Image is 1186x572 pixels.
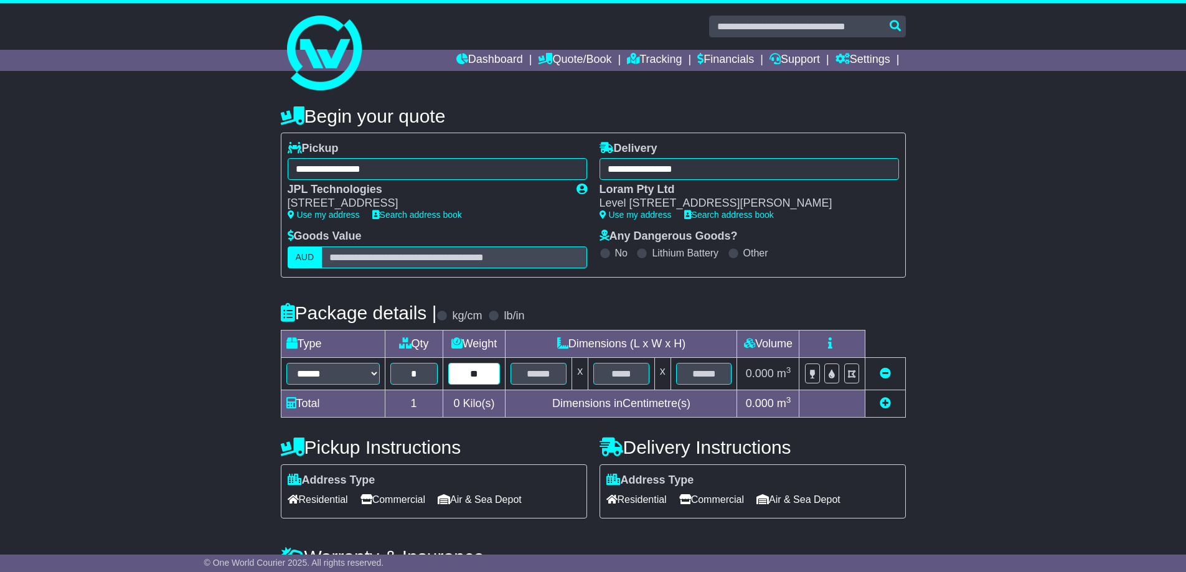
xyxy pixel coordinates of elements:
[281,106,906,126] h4: Begin your quote
[288,183,564,197] div: JPL Technologies
[769,50,820,71] a: Support
[880,367,891,380] a: Remove this item
[880,397,891,410] a: Add new item
[777,397,791,410] span: m
[835,50,890,71] a: Settings
[506,330,737,357] td: Dimensions (L x W x H)
[606,474,694,487] label: Address Type
[288,474,375,487] label: Address Type
[360,490,425,509] span: Commercial
[456,50,523,71] a: Dashboard
[281,390,385,417] td: Total
[281,302,437,323] h4: Package details |
[786,365,791,375] sup: 3
[288,142,339,156] label: Pickup
[746,397,774,410] span: 0.000
[281,546,906,567] h4: Warranty & Insurance
[600,437,906,457] h4: Delivery Instructions
[443,330,506,357] td: Weight
[737,330,799,357] td: Volume
[204,558,384,568] span: © One World Courier 2025. All rights reserved.
[281,330,385,357] td: Type
[572,357,588,390] td: x
[654,357,671,390] td: x
[777,367,791,380] span: m
[288,230,362,243] label: Goods Value
[600,197,887,210] div: Level [STREET_ADDRESS][PERSON_NAME]
[743,247,768,259] label: Other
[600,210,672,220] a: Use my address
[697,50,754,71] a: Financials
[288,246,322,268] label: AUD
[615,247,628,259] label: No
[438,490,522,509] span: Air & Sea Depot
[600,183,887,197] div: Loram Pty Ltd
[538,50,611,71] a: Quote/Book
[606,490,667,509] span: Residential
[684,210,774,220] a: Search address book
[288,197,564,210] div: [STREET_ADDRESS]
[452,309,482,323] label: kg/cm
[453,397,459,410] span: 0
[756,490,840,509] span: Air & Sea Depot
[746,367,774,380] span: 0.000
[600,230,738,243] label: Any Dangerous Goods?
[627,50,682,71] a: Tracking
[786,395,791,405] sup: 3
[288,210,360,220] a: Use my address
[600,142,657,156] label: Delivery
[288,490,348,509] span: Residential
[281,437,587,457] h4: Pickup Instructions
[652,247,718,259] label: Lithium Battery
[504,309,524,323] label: lb/in
[506,390,737,417] td: Dimensions in Centimetre(s)
[679,490,744,509] span: Commercial
[385,330,443,357] td: Qty
[385,390,443,417] td: 1
[443,390,506,417] td: Kilo(s)
[372,210,462,220] a: Search address book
